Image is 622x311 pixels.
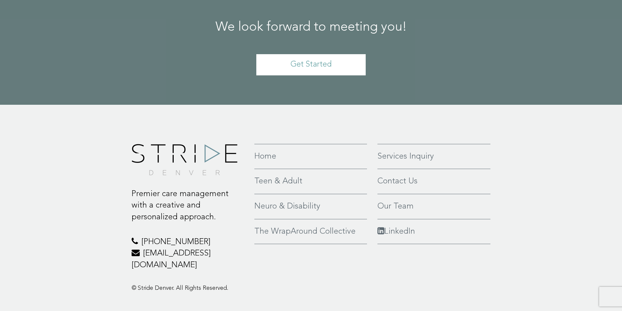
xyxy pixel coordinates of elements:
[377,226,491,238] a: LinkedIn
[256,54,366,75] a: Get Started
[377,176,491,187] a: Contact Us
[132,188,245,223] p: Premier care management with a creative and personalized approach.
[377,201,491,212] a: Our Team
[132,236,245,271] p: [PHONE_NUMBER] [EMAIL_ADDRESS][DOMAIN_NAME]
[254,226,367,238] a: The WrapAround Collective
[132,285,228,291] span: © Stride Denver. All Rights Reserved.
[132,144,237,175] img: footer-logo.png
[60,20,563,35] h2: We look forward to meeting you!
[254,176,367,187] a: Teen & Adult
[377,151,491,163] a: Services Inquiry
[254,151,367,163] a: Home
[254,201,367,212] a: Neuro & Disability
